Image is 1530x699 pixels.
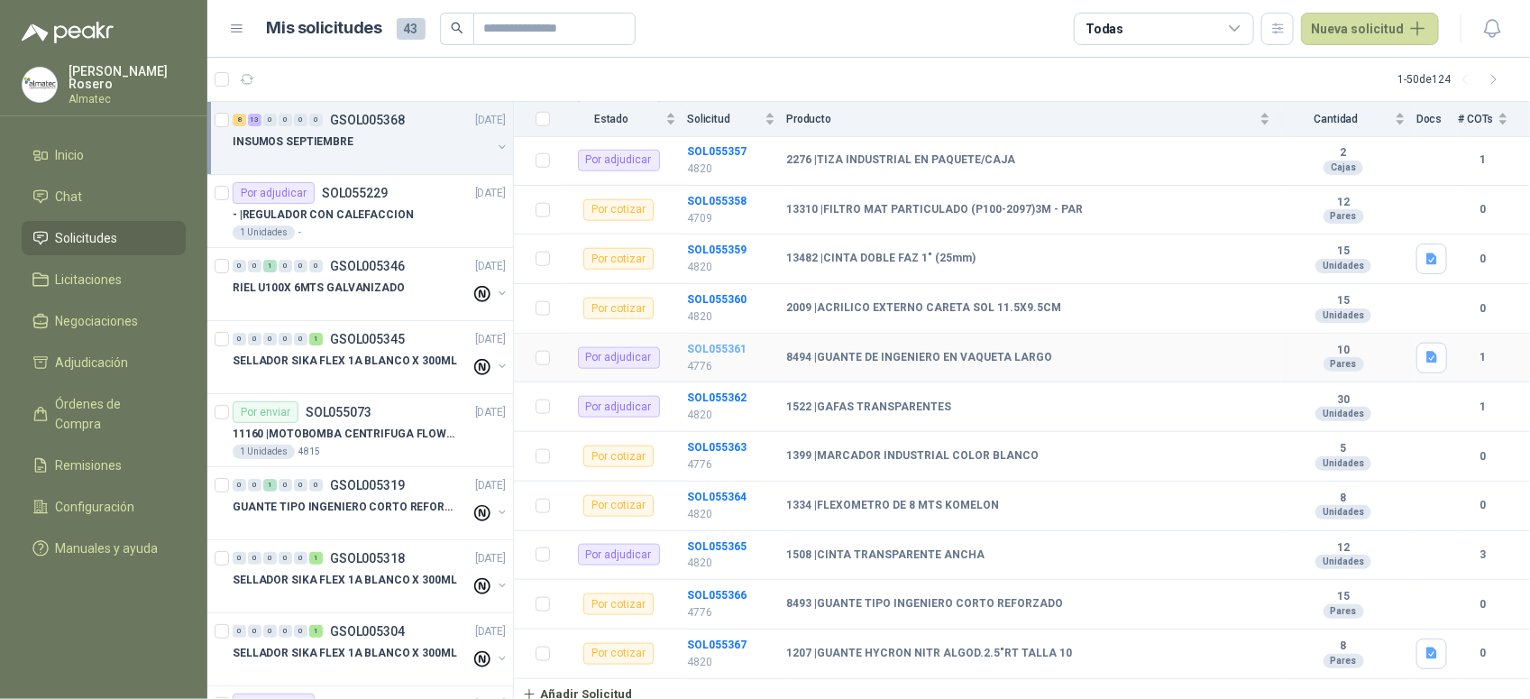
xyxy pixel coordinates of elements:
b: 1207 | GUANTE HYCRON NITR ALGOD.2.5"RT TALLA 10 [786,647,1072,661]
span: Producto [786,113,1256,125]
span: Órdenes de Compra [56,394,169,434]
p: [DATE] [475,185,506,202]
b: 1 [1458,399,1508,416]
p: 4776 [687,358,775,375]
span: Solicitud [687,113,761,125]
th: Docs [1416,102,1458,137]
div: 0 [248,333,261,345]
a: SOL055357 [687,145,747,158]
p: Almatec [69,94,186,105]
div: 0 [279,260,292,272]
b: 0 [1458,201,1508,218]
div: Pares [1324,209,1364,224]
span: Negociaciones [56,311,139,331]
a: SOL055363 [687,441,747,454]
div: 0 [279,625,292,638]
div: Por cotizar [583,298,654,319]
span: Licitaciones [56,270,123,290]
p: [DATE] [475,112,506,129]
b: 8 [1281,492,1406,506]
div: 1 Unidades [233,225,295,240]
div: 0 [233,625,246,638]
p: INSUMOS SEPTIEMBRE [233,133,353,151]
p: GSOL005368 [330,114,405,126]
div: 1 [309,625,323,638]
p: GSOL005318 [330,552,405,565]
p: 4820 [687,407,775,424]
a: Adjudicación [22,345,186,380]
a: 0 0 0 0 0 1 GSOL005345[DATE] SELLADOR SIKA FLEX 1A BLANCO X 300ML [233,328,509,386]
div: 0 [294,333,307,345]
span: Estado [561,113,662,125]
b: 15 [1281,244,1406,259]
div: 0 [279,333,292,345]
div: 0 [294,114,307,126]
a: Por adjudicarSOL055229[DATE] - |REGULADOR CON CALEFACCION1 Unidades- [207,175,513,248]
div: Todas [1086,19,1123,39]
p: GSOL005319 [330,479,405,492]
a: SOL055365 [687,540,747,553]
b: 8 [1281,639,1406,654]
b: 1 [1458,152,1508,169]
div: Por cotizar [583,446,654,467]
p: SOL055229 [322,187,388,199]
div: Por cotizar [583,495,654,517]
a: Chat [22,179,186,214]
div: 0 [233,552,246,565]
p: SELLADOR SIKA FLEX 1A BLANCO X 300ML [233,353,457,370]
p: [PERSON_NAME] Rosero [69,65,186,90]
b: 15 [1281,294,1406,308]
b: 8493 | GUANTE TIPO INGENIERO CORTO REFORZADO [786,597,1063,612]
a: 0 0 0 0 0 1 GSOL005304[DATE] SELLADOR SIKA FLEX 1A BLANCO X 300ML [233,621,509,678]
a: Configuración [22,490,186,524]
th: Estado [561,102,687,137]
button: Nueva solicitud [1301,13,1439,45]
div: 8 [233,114,246,126]
div: 1 - 50 de 124 [1397,65,1508,94]
a: Remisiones [22,448,186,483]
span: search [451,22,463,34]
p: GSOL005346 [330,260,405,272]
a: 8 13 0 0 0 0 GSOL005368[DATE] INSUMOS SEPTIEMBRE [233,109,509,167]
b: 0 [1458,300,1508,317]
a: Inicio [22,138,186,172]
div: Unidades [1315,407,1371,421]
b: 8494 | GUANTE DE INGENIERO EN VAQUETA LARGO [786,351,1052,365]
p: [DATE] [475,623,506,640]
p: GSOL005304 [330,625,405,638]
div: Por cotizar [583,199,654,221]
a: SOL055362 [687,391,747,404]
div: Por adjudicar [578,396,660,418]
div: 0 [263,114,277,126]
p: GUANTE TIPO INGENIERO CORTO REFORZADO [233,499,457,516]
div: 1 Unidades [233,445,295,459]
p: 4815 [298,445,320,459]
p: [DATE] [475,477,506,494]
span: Chat [56,187,83,207]
div: 0 [248,479,261,492]
span: Manuales y ayuda [56,538,159,558]
p: 4820 [687,506,775,523]
a: SOL055360 [687,293,747,306]
th: Cantidad [1281,102,1416,137]
span: 43 [397,18,426,40]
div: 0 [294,479,307,492]
b: 13310 | FILTRO MAT PARTICULADO (P100-2097)3M - PAR [786,203,1083,217]
div: Unidades [1315,456,1371,471]
a: SOL055361 [687,343,747,355]
b: 0 [1458,596,1508,613]
b: SOL055364 [687,491,747,503]
img: Logo peakr [22,22,114,43]
p: [DATE] [475,550,506,567]
div: Por adjudicar [233,182,315,204]
div: Unidades [1315,308,1371,323]
div: 1 [263,260,277,272]
p: 4776 [687,604,775,621]
a: Licitaciones [22,262,186,297]
p: [DATE] [475,404,506,421]
span: Solicitudes [56,228,118,248]
div: Unidades [1315,555,1371,569]
p: - [298,225,301,240]
div: 0 [233,333,246,345]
